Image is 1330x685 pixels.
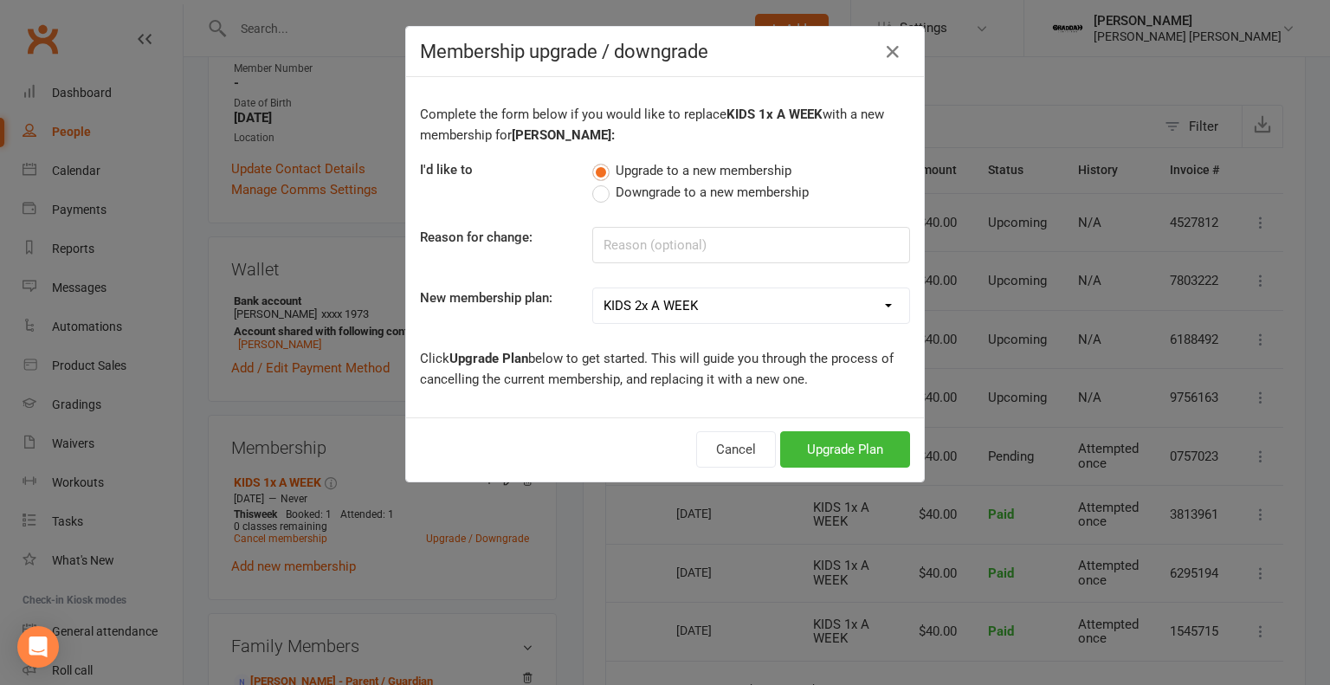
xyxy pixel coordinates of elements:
button: Close [879,38,907,66]
p: Complete the form below if you would like to replace with a new membership for [420,104,910,145]
span: Upgrade to a new membership [616,160,791,178]
button: Upgrade Plan [780,431,910,468]
b: [PERSON_NAME]: [512,127,615,143]
label: I'd like to [420,159,473,180]
b: KIDS 1x A WEEK [726,107,823,122]
b: Upgrade Plan [449,351,528,366]
button: Cancel [696,431,776,468]
h4: Membership upgrade / downgrade [420,41,910,62]
div: Open Intercom Messenger [17,626,59,668]
label: New membership plan: [420,288,552,308]
label: Reason for change: [420,227,533,248]
span: Downgrade to a new membership [616,182,809,200]
input: Reason (optional) [592,227,910,263]
p: Click below to get started. This will guide you through the process of cancelling the current mem... [420,348,910,390]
